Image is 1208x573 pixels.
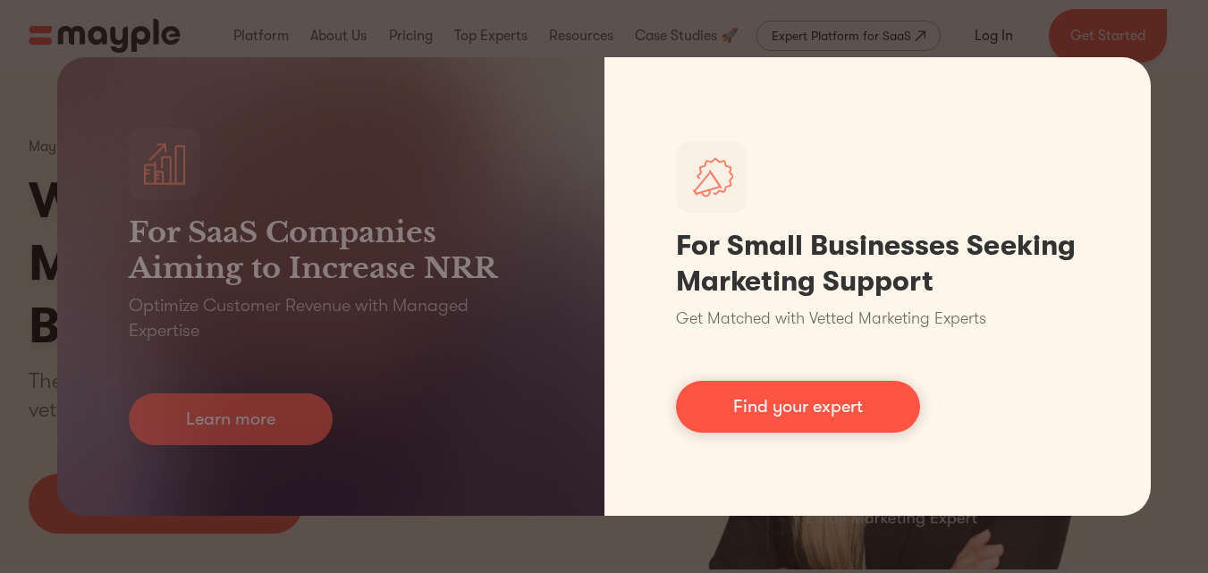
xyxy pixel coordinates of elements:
h1: For Small Businesses Seeking Marketing Support [676,228,1080,299]
p: Optimize Customer Revenue with Managed Expertise [129,293,533,343]
a: Learn more [129,393,333,445]
p: Get Matched with Vetted Marketing Experts [676,307,986,331]
h3: For SaaS Companies Aiming to Increase NRR [129,215,533,286]
a: Find your expert [676,381,920,433]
